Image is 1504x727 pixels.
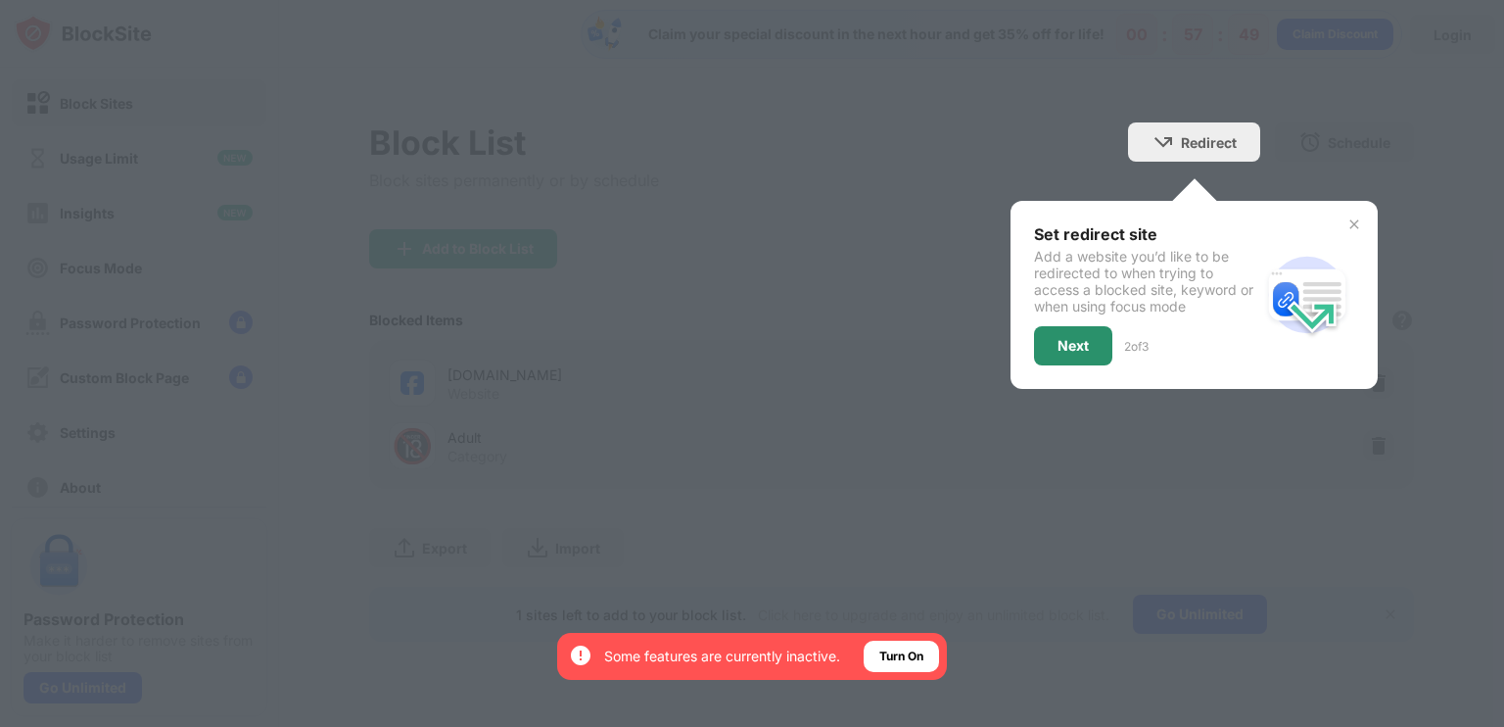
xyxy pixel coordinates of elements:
img: x-button.svg [1346,217,1362,232]
div: Set redirect site [1034,224,1260,244]
div: Add a website you’d like to be redirected to when trying to access a blocked site, keyword or whe... [1034,248,1260,315]
div: Next [1057,338,1089,354]
img: redirect.svg [1260,248,1354,342]
div: Some features are currently inactive. [604,647,840,666]
div: 2 of 3 [1124,339,1149,354]
div: Redirect [1181,134,1237,151]
img: error-circle-white.svg [569,644,592,667]
div: Turn On [879,647,923,666]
